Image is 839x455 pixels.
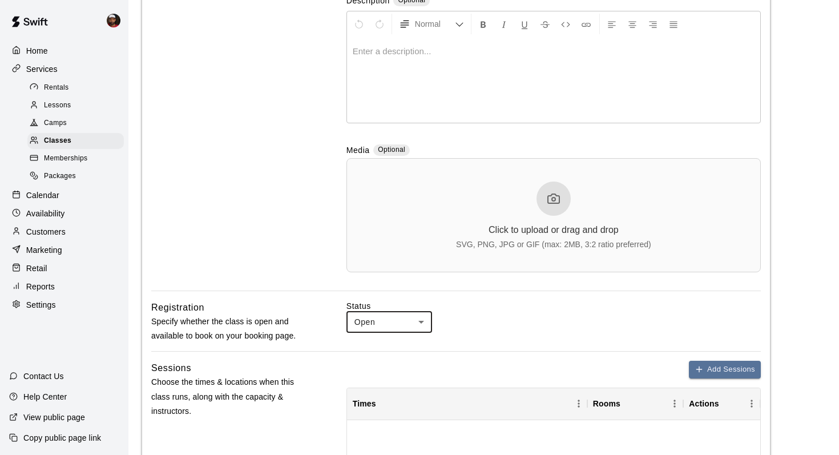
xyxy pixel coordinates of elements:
[27,150,128,168] a: Memberships
[593,388,620,420] div: Rooms
[151,375,310,418] p: Choose the times & locations when this class runs, along with the capacity & instructors.
[689,361,761,379] button: Add Sessions
[44,153,87,164] span: Memberships
[349,14,369,34] button: Undo
[151,315,310,343] p: Specify whether the class is open and available to book on your booking page.
[535,14,555,34] button: Format Strikethrough
[27,80,124,96] div: Rentals
[44,171,76,182] span: Packages
[26,281,55,292] p: Reports
[666,395,683,412] button: Menu
[26,299,56,311] p: Settings
[26,190,59,201] p: Calendar
[26,263,47,274] p: Retail
[643,14,663,34] button: Right Align
[346,312,432,333] div: Open
[494,14,514,34] button: Format Italics
[576,14,596,34] button: Insert Link
[26,226,66,237] p: Customers
[664,14,683,34] button: Justify Align
[353,388,376,420] div: Times
[23,412,85,423] p: View public page
[370,14,389,34] button: Redo
[9,205,119,222] a: Availability
[104,9,128,32] div: Eric Darjean
[378,146,405,154] span: Optional
[27,151,124,167] div: Memberships
[570,395,587,412] button: Menu
[27,168,124,184] div: Packages
[27,132,128,150] a: Classes
[683,388,760,420] div: Actions
[456,240,651,249] div: SVG, PNG, JPG or GIF (max: 2MB, 3:2 ratio preferred)
[27,98,124,114] div: Lessons
[27,115,128,132] a: Camps
[23,432,101,444] p: Copy public page link
[489,225,619,235] div: Click to upload or drag and drop
[346,144,370,158] label: Media
[27,168,128,186] a: Packages
[151,361,191,376] h6: Sessions
[9,223,119,240] a: Customers
[623,14,642,34] button: Center Align
[376,396,392,412] button: Sort
[394,14,469,34] button: Formatting Options
[27,79,128,96] a: Rentals
[26,45,48,57] p: Home
[44,118,67,129] span: Camps
[26,208,65,219] p: Availability
[26,244,62,256] p: Marketing
[347,388,587,420] div: Times
[9,42,119,59] a: Home
[602,14,622,34] button: Left Align
[743,395,760,412] button: Menu
[23,391,67,402] p: Help Center
[23,371,64,382] p: Contact Us
[44,100,71,111] span: Lessons
[474,14,493,34] button: Format Bold
[620,396,636,412] button: Sort
[107,14,120,27] img: Eric Darjean
[44,82,69,94] span: Rentals
[9,278,119,295] a: Reports
[27,133,124,149] div: Classes
[689,388,719,420] div: Actions
[556,14,575,34] button: Insert Code
[415,18,455,30] span: Normal
[27,96,128,114] a: Lessons
[346,300,761,312] label: Status
[587,388,683,420] div: Rooms
[27,115,124,131] div: Camps
[9,187,119,204] a: Calendar
[9,296,119,313] a: Settings
[9,260,119,277] a: Retail
[515,14,534,34] button: Format Underline
[9,61,119,78] a: Services
[26,63,58,75] p: Services
[44,135,71,147] span: Classes
[9,241,119,259] a: Marketing
[151,300,204,315] h6: Registration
